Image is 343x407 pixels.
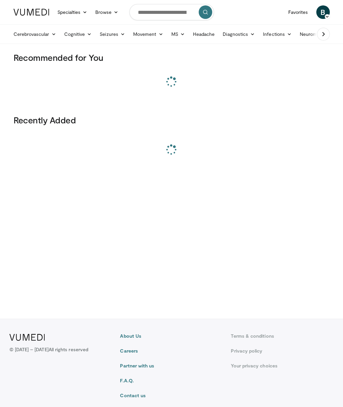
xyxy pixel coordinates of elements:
a: Your privacy choices [231,362,334,369]
a: Browse [91,5,122,19]
a: Privacy policy [231,348,334,354]
h3: Recently Added [14,115,330,125]
span: All rights reserved [49,346,88,352]
input: Search topics, interventions [129,4,214,20]
a: Cognitive [60,27,96,41]
a: MS [167,27,189,41]
a: B [316,5,330,19]
a: Seizures [96,27,129,41]
img: VuMedi Logo [9,334,45,341]
p: © [DATE] – [DATE] [9,346,89,353]
a: Infections [259,27,296,41]
h3: Recommended for You [14,52,330,63]
a: About Us [120,333,223,339]
img: VuMedi Logo [14,9,49,16]
a: Cerebrovascular [9,27,60,41]
a: Diagnostics [219,27,259,41]
a: Careers [120,348,223,354]
a: Specialties [53,5,92,19]
a: F.A.Q. [120,377,223,384]
a: Favorites [284,5,312,19]
a: Headache [189,27,219,41]
a: Movement [129,27,167,41]
a: Contact us [120,392,223,399]
a: Partner with us [120,362,223,369]
a: Terms & conditions [231,333,334,339]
